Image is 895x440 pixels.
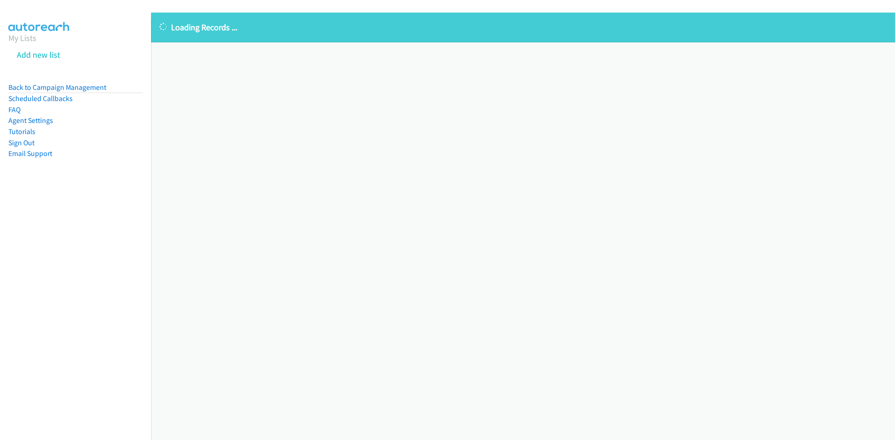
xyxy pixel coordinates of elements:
a: FAQ [8,105,21,114]
a: Email Support [8,149,52,158]
p: Loading Records ... [159,21,887,34]
a: Back to Campaign Management [8,83,106,92]
a: Agent Settings [8,116,53,125]
a: My Lists [8,33,36,43]
a: Add new list [17,49,60,60]
a: Tutorials [8,127,35,136]
a: Scheduled Callbacks [8,94,73,103]
a: Sign Out [8,138,34,147]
